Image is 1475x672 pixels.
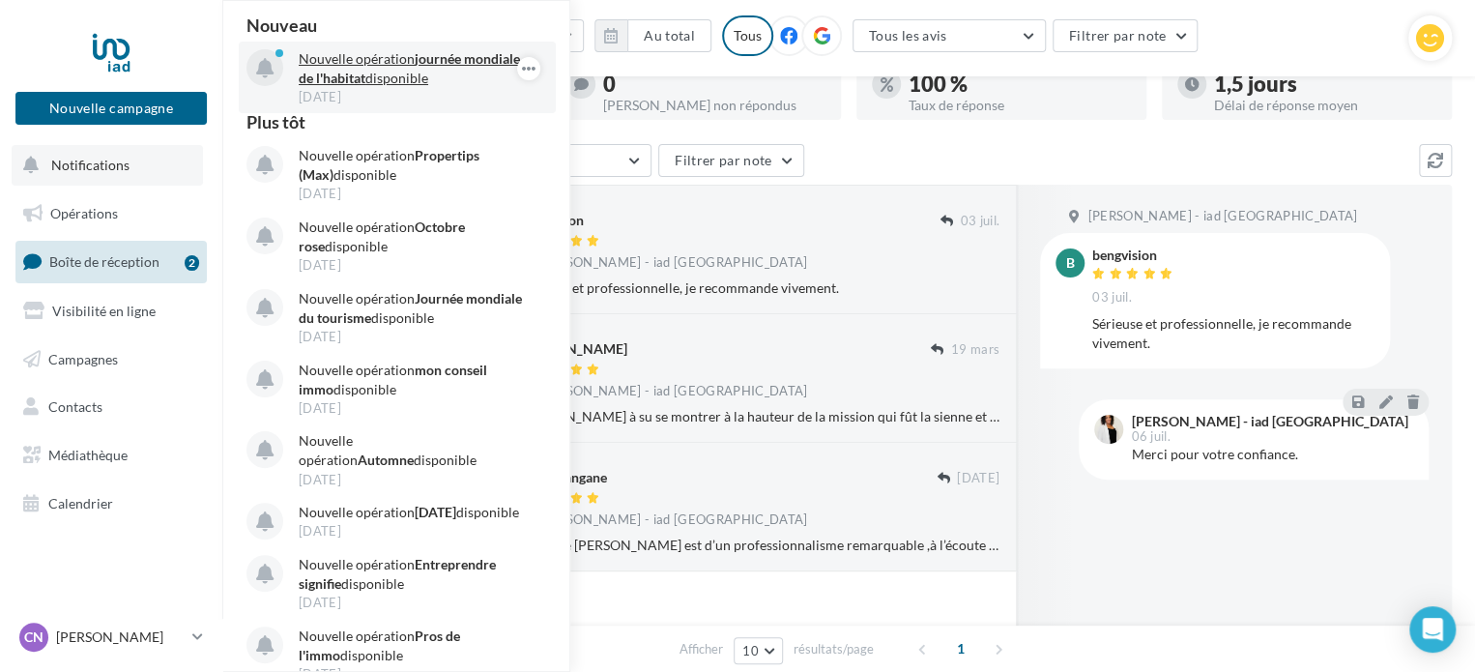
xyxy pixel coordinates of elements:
[722,15,773,56] div: Tous
[1131,415,1407,428] div: [PERSON_NAME] - iad [GEOGRAPHIC_DATA]
[734,637,783,664] button: 10
[12,435,211,476] a: Médiathèque
[185,255,199,271] div: 2
[12,241,211,282] a: Boîte de réception2
[1214,73,1436,95] div: 1,5 jours
[1053,19,1199,52] button: Filtrer par note
[48,350,118,366] span: Campagnes
[24,628,43,647] span: CN
[1087,208,1357,225] span: [PERSON_NAME] - iad [GEOGRAPHIC_DATA]
[15,92,207,125] button: Nouvelle campagne
[742,643,759,658] span: 10
[1131,445,1413,464] div: Merci pour votre confiance.
[12,145,203,186] button: Notifications
[853,19,1046,52] button: Tous les avis
[12,483,211,524] a: Calendrier
[680,640,723,658] span: Afficher
[594,19,711,52] button: Au total
[52,303,156,319] span: Visibilité en ligne
[1092,289,1132,307] span: 03 juil.
[50,205,118,221] span: Opérations
[537,511,807,529] span: [PERSON_NAME] - iad [GEOGRAPHIC_DATA]
[48,447,128,463] span: Médiathèque
[1092,248,1177,262] div: bengvision
[957,470,999,487] span: [DATE]
[627,19,711,52] button: Au total
[48,495,113,511] span: Calendrier
[1409,606,1456,653] div: Open Intercom Messenger
[1092,314,1374,353] div: Sérieuse et professionnelle, je recommande vivement.
[869,27,947,44] span: Tous les avis
[12,291,211,332] a: Visibilité en ligne
[519,407,999,426] div: [PERSON_NAME] à su se montrer à la hauteur de la mission qui fût la sienne et ce malgré la comple...
[519,536,999,555] div: Madame [PERSON_NAME] est d’un professionnalisme remarquable ,à l’écoute et très réactif elle a su...
[48,398,102,415] span: Contacts
[51,157,130,173] span: Notifications
[49,253,159,270] span: Boîte de réception
[12,193,211,234] a: Opérations
[12,387,211,427] a: Contacts
[909,99,1131,112] div: Taux de réponse
[537,254,807,272] span: [PERSON_NAME] - iad [GEOGRAPHIC_DATA]
[12,339,211,380] a: Campagnes
[15,619,207,656] a: CN [PERSON_NAME]
[1066,253,1075,273] span: b
[945,633,976,664] span: 1
[56,628,185,647] p: [PERSON_NAME]
[603,99,825,112] div: [PERSON_NAME] non répondus
[909,73,1131,95] div: 100 %
[603,73,825,95] div: 0
[960,213,999,230] span: 03 juil.
[519,339,627,359] div: [PERSON_NAME]
[658,144,804,177] button: Filtrer par note
[519,278,999,298] div: Sérieuse et professionnelle, je recommande vivement.
[537,383,807,400] span: [PERSON_NAME] - iad [GEOGRAPHIC_DATA]
[1214,99,1436,112] div: Délai de réponse moyen
[951,341,999,359] span: 19 mars
[1131,430,1171,443] span: 06 juil.
[794,640,874,658] span: résultats/page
